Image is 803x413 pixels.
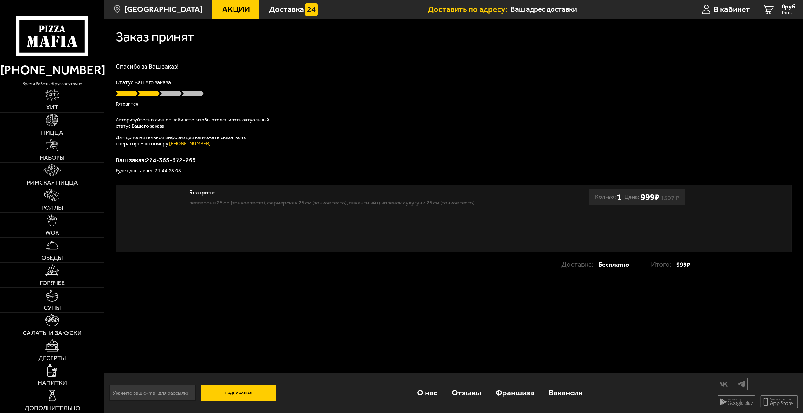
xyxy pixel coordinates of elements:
span: WOK [45,230,59,236]
strong: Бесплатно [598,257,629,273]
p: Для дополнительной информации вы можете связаться с оператором по номеру [116,134,273,147]
b: 999 ₽ [641,192,659,203]
span: [GEOGRAPHIC_DATA] [125,5,203,14]
span: Кондратьевский проспект, 64к9, подъезд 7 [511,4,671,15]
span: Пицца [41,130,63,136]
span: Римская пицца [27,180,78,186]
a: [PHONE_NUMBER] [169,141,211,147]
span: Акции [222,5,250,14]
a: Франшиза [488,379,542,407]
strong: 999 ₽ [676,257,690,273]
span: Хит [46,104,58,111]
span: Роллы [41,205,63,211]
p: Ваш заказ: 224-365-672-265 [116,157,792,163]
span: Напитки [38,380,67,386]
a: Вакансии [542,379,590,407]
p: Авторизуйтесь в личном кабинете, чтобы отслеживать актуальный статус Вашего заказа. [116,117,273,129]
span: Цена: [624,189,639,205]
div: Беатриче [189,189,506,196]
p: Готовится [116,102,792,107]
h1: Спасибо за Ваш заказ! [116,63,792,70]
span: Доставить по адресу: [428,5,511,14]
span: Доставка [269,5,304,14]
span: Салаты и закуски [23,330,82,336]
input: Укажите ваш e-mail для рассылки [109,385,196,401]
input: Ваш адрес доставки [511,4,671,15]
a: О нас [410,379,444,407]
span: Десерты [38,355,66,361]
h1: Заказ принят [116,30,194,44]
span: Дополнительно [25,405,80,411]
p: Будет доставлен: 21:44 28.08 [116,168,792,173]
div: Кол-во: [595,189,621,205]
span: Обеды [41,255,63,261]
p: Пепперони 25 см (тонкое тесто), Фермерская 25 см (тонкое тесто), Пикантный цыплёнок сулугуни 25 с... [189,198,506,207]
a: Отзывы [444,379,488,407]
span: 0 руб. [782,4,797,10]
s: 1507 ₽ [661,196,679,200]
img: 15daf4d41897b9f0e9f617042186c801.svg [305,3,318,16]
b: 1 [617,189,621,205]
button: Подписаться [201,385,276,401]
span: 0 шт. [782,10,797,15]
span: В кабинет [714,5,750,14]
span: Супы [44,305,61,311]
p: Итого: [651,256,676,272]
span: Наборы [40,155,65,161]
img: vk [718,378,730,389]
p: Статус Вашего заказа [116,80,792,85]
p: Доставка: [561,256,598,272]
span: Горячее [40,280,65,286]
img: tg [735,378,747,389]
